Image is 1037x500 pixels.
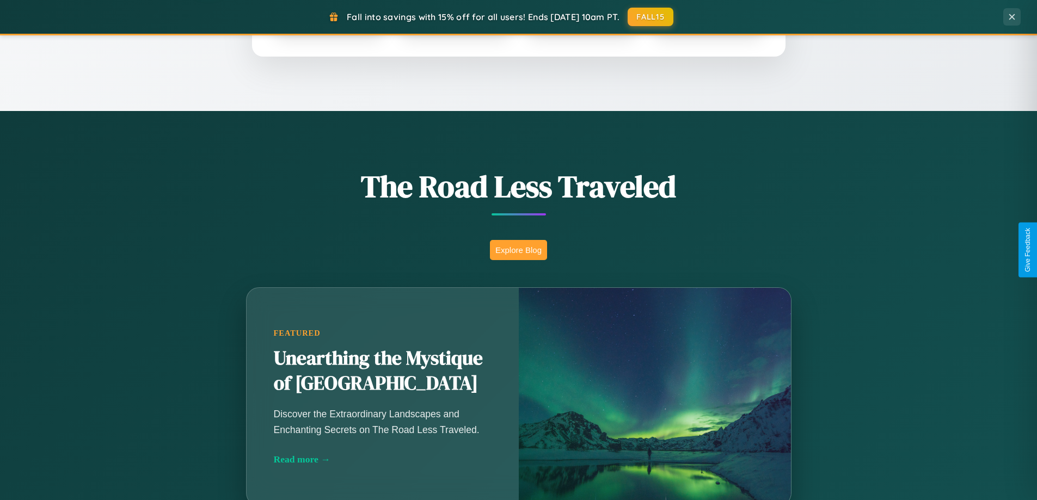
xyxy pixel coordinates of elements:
p: Discover the Extraordinary Landscapes and Enchanting Secrets on The Road Less Traveled. [274,406,492,437]
span: Fall into savings with 15% off for all users! Ends [DATE] 10am PT. [347,11,619,22]
h1: The Road Less Traveled [192,165,845,207]
h2: Unearthing the Mystique of [GEOGRAPHIC_DATA] [274,346,492,396]
div: Give Feedback [1024,228,1032,272]
div: Featured [274,329,492,338]
button: Explore Blog [490,240,547,260]
button: FALL15 [628,8,673,26]
div: Read more → [274,454,492,465]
